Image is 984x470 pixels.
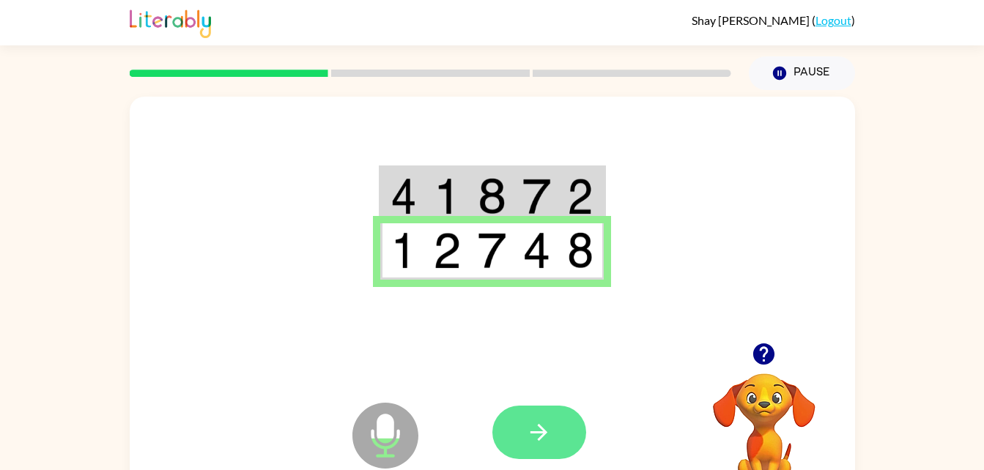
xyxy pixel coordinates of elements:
img: 1 [391,232,417,269]
img: 4 [522,232,550,269]
div: ( ) [692,13,855,27]
img: 2 [567,178,593,215]
img: 4 [391,178,417,215]
img: 2 [433,232,461,269]
img: 8 [478,178,506,215]
img: 7 [522,178,550,215]
a: Logout [815,13,851,27]
img: 1 [433,178,461,215]
img: 7 [478,232,506,269]
button: Pause [749,56,855,90]
img: 8 [567,232,593,269]
span: Shay [PERSON_NAME] [692,13,812,27]
img: Literably [130,6,211,38]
